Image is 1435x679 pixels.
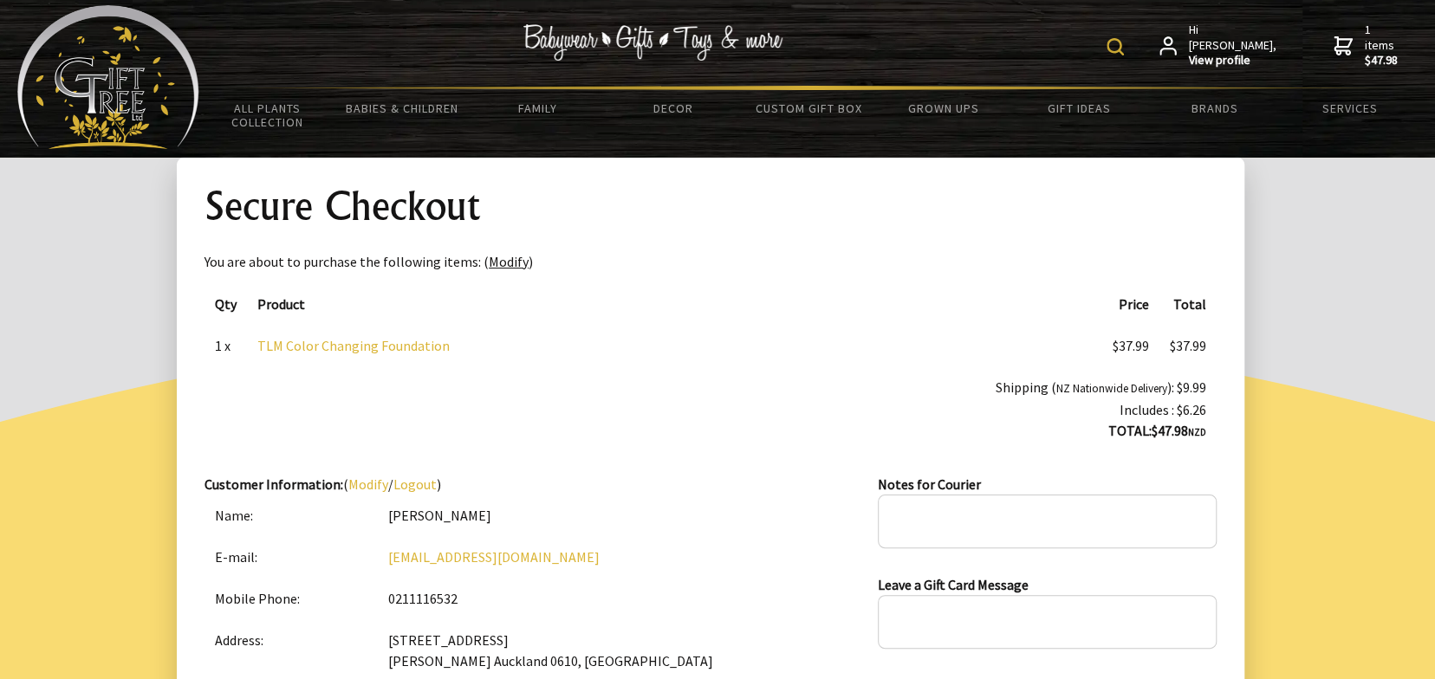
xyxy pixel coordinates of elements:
[205,475,343,493] strong: Customer Information:
[1102,283,1159,325] th: Price
[1108,422,1152,439] strong: TOTAL:
[1147,90,1282,126] a: Brands
[1159,23,1278,68] a: Hi [PERSON_NAME],View profile
[199,90,334,140] a: All Plants Collection
[1189,23,1278,68] span: Hi [PERSON_NAME],
[348,475,388,493] a: Modify
[1282,90,1418,126] a: Services
[393,475,437,493] a: Logout
[523,24,783,61] img: Babywear - Gifts - Toys & more
[1189,53,1278,68] strong: View profile
[205,495,378,536] td: Name:
[1365,53,1399,68] strong: $47.98
[470,90,605,126] a: Family
[215,399,1206,420] div: Includes : $6.26
[876,90,1011,126] a: Grown Ups
[606,90,741,126] a: Decor
[215,377,1206,399] div: Shipping ( ): $9.99
[1102,325,1159,366] td: $37.99
[205,251,1217,272] p: You are about to purchase the following items: ( )
[741,90,876,126] a: Custom Gift Box
[1056,381,1167,396] small: NZ Nationwide Delivery
[17,5,199,149] img: Babyware - Gifts - Toys and more...
[205,283,247,325] th: Qty
[205,578,378,619] td: Mobile Phone:
[247,283,1102,325] th: Product
[378,578,878,619] td: 0211116532
[334,90,470,126] a: Babies & Children
[1334,23,1399,68] a: 1 items$47.98
[388,548,600,566] a: [EMAIL_ADDRESS][DOMAIN_NAME]
[1159,283,1217,325] th: Total
[205,325,247,366] td: 1 x
[489,253,529,270] a: Modify
[1365,22,1399,68] span: 1 items
[257,337,450,354] a: TLM Color Changing Foundation
[878,576,1029,593] strong: Leave a Gift Card Message
[205,185,1217,227] h1: Secure Checkout
[1159,325,1217,366] td: $37.99
[1011,90,1146,126] a: Gift Ideas
[1188,426,1206,438] span: NZD
[205,536,378,578] td: E-mail:
[1107,38,1124,55] img: product search
[1152,422,1206,439] strong: $47.98
[878,475,981,493] strong: Notes for Courier
[378,495,878,536] td: [PERSON_NAME]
